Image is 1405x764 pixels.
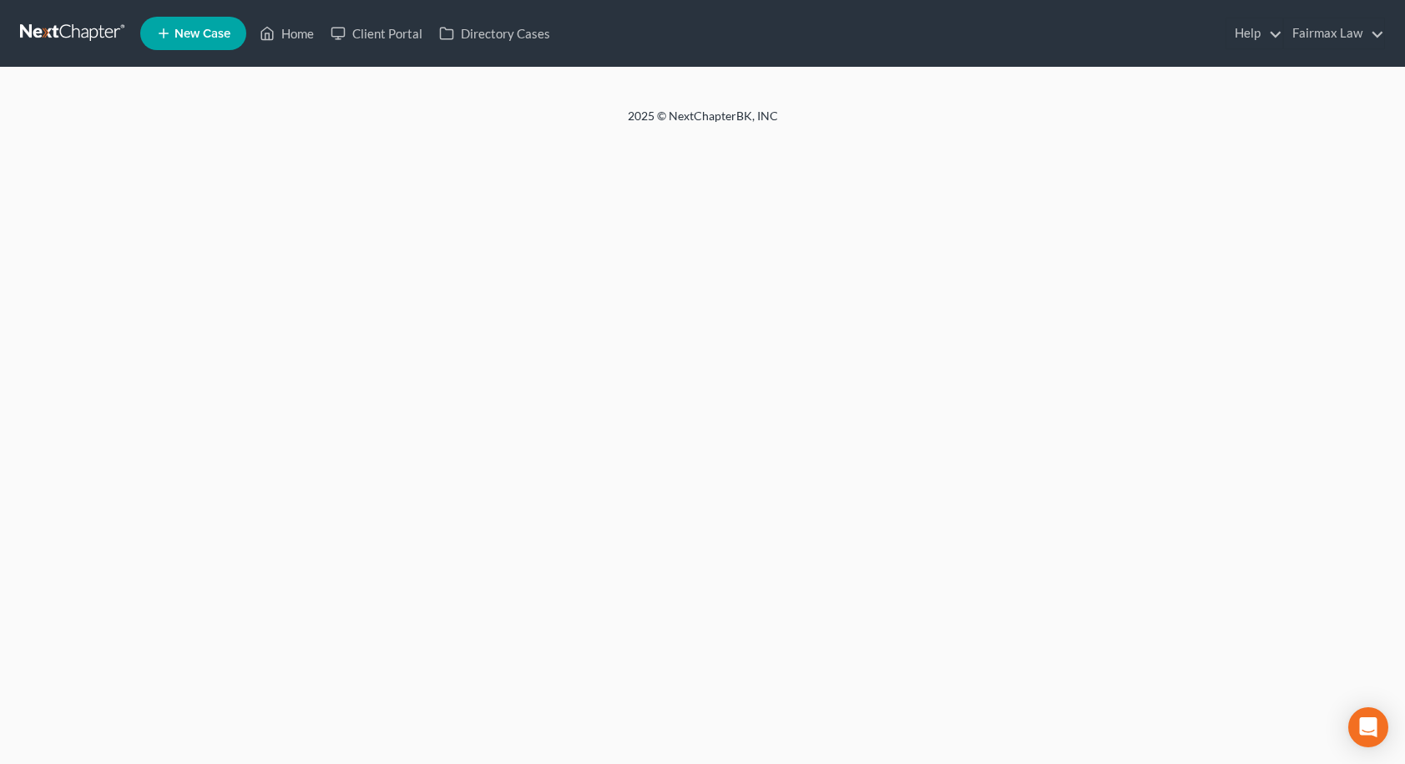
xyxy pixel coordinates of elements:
a: Fairmax Law [1284,18,1384,48]
a: Directory Cases [431,18,558,48]
div: Open Intercom Messenger [1348,707,1388,747]
new-legal-case-button: New Case [140,17,246,50]
a: Client Portal [322,18,431,48]
a: Home [251,18,322,48]
div: 2025 © NextChapterBK, INC [227,108,1179,138]
a: Help [1226,18,1282,48]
